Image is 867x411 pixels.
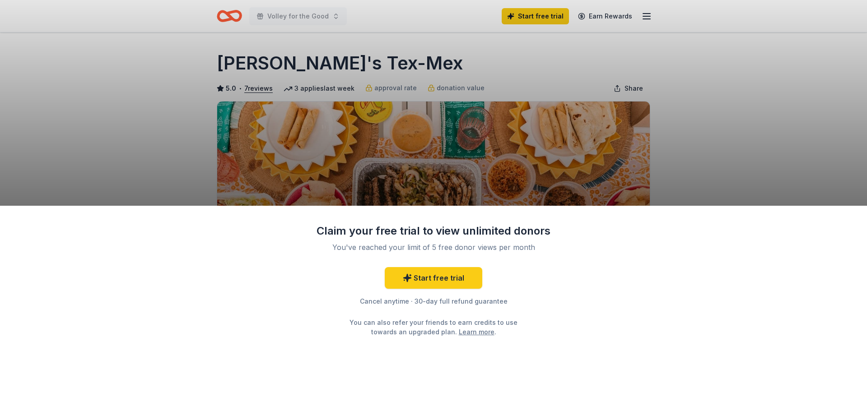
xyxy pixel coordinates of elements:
div: You've reached your limit of 5 free donor views per month [327,242,540,253]
a: Learn more [459,327,494,337]
div: Claim your free trial to view unlimited donors [316,224,551,238]
a: Start free trial [385,267,482,289]
div: Cancel anytime · 30-day full refund guarantee [316,296,551,307]
div: You can also refer your friends to earn credits to use towards an upgraded plan. . [341,318,526,337]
